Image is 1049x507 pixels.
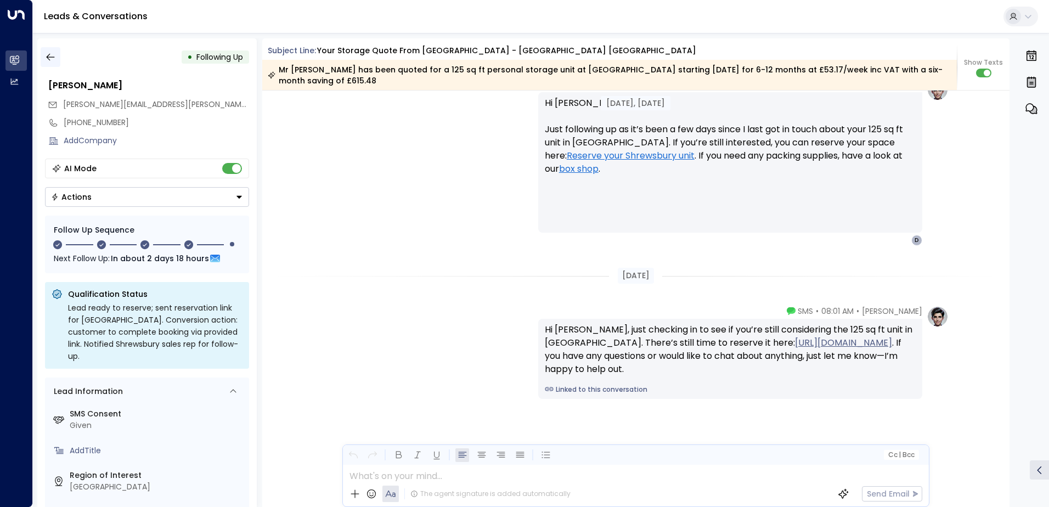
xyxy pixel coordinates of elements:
[63,99,249,110] span: dave.davies@yahoo.co.uk
[54,224,240,236] div: Follow Up Sequence
[45,187,249,207] div: Button group with a nested menu
[883,450,918,460] button: Cc|Bcc
[45,187,249,207] button: Actions
[64,135,249,147] div: AddCompany
[798,306,813,317] span: SMS
[68,289,242,300] p: Qualification Status
[111,252,209,264] span: In about 2 days 18 hours
[559,162,599,176] a: box shop
[70,420,245,431] div: Given
[70,408,245,420] label: SMS Consent
[268,64,951,86] div: Mr [PERSON_NAME] has been quoted for a 125 sq ft personal storage unit at [GEOGRAPHIC_DATA] start...
[187,47,193,67] div: •
[68,302,242,362] div: Lead ready to reserve; sent reservation link for [GEOGRAPHIC_DATA]. Conversion action: customer t...
[856,306,859,317] span: •
[317,45,696,57] div: Your storage quote from [GEOGRAPHIC_DATA] - [GEOGRAPHIC_DATA] [GEOGRAPHIC_DATA]
[567,149,695,162] a: Reserve your Shrewsbury unit
[63,99,311,110] span: [PERSON_NAME][EMAIL_ADDRESS][PERSON_NAME][DOMAIN_NAME]
[545,385,916,395] a: Linked to this conversation
[821,306,854,317] span: 08:01 AM
[964,58,1003,67] span: Show Texts
[618,268,654,284] div: [DATE]
[70,445,245,457] div: AddTitle
[268,45,316,56] span: Subject Line:
[64,117,249,128] div: [PHONE_NUMBER]
[911,235,922,246] div: D
[51,192,92,202] div: Actions
[899,451,901,459] span: |
[48,79,249,92] div: [PERSON_NAME]
[196,52,243,63] span: Following Up
[50,386,123,397] div: Lead Information
[816,306,819,317] span: •
[346,448,360,462] button: Undo
[545,97,916,189] p: Hi [PERSON_NAME], Just following up as it’s been a few days since I last got in touch about your ...
[862,306,922,317] span: [PERSON_NAME]
[795,336,892,350] a: [URL][DOMAIN_NAME]
[410,489,571,499] div: The agent signature is added automatically
[54,252,240,264] div: Next Follow Up:
[365,448,379,462] button: Redo
[601,96,670,110] div: [DATE], [DATE]
[927,306,949,328] img: profile-logo.png
[64,163,97,174] div: AI Mode
[44,10,148,22] a: Leads & Conversations
[545,323,916,376] div: Hi [PERSON_NAME], just checking in to see if you’re still considering the 125 sq ft unit in [GEOG...
[70,470,245,481] label: Region of Interest
[70,481,245,493] div: [GEOGRAPHIC_DATA]
[888,451,914,459] span: Cc Bcc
